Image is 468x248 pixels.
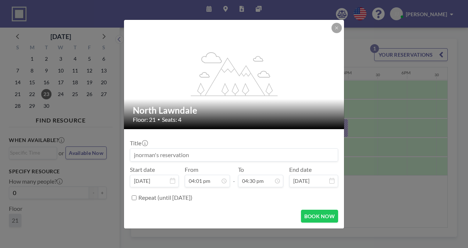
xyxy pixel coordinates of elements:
label: Start date [130,166,155,173]
label: To [238,166,244,173]
g: flex-grow: 1.2; [191,52,278,96]
input: jnorman's reservation [130,149,338,161]
span: Floor: 21 [133,116,156,123]
button: BOOK NOW [301,210,338,223]
span: • [157,117,160,122]
label: End date [289,166,312,173]
label: Repeat (until [DATE]) [138,194,192,201]
label: From [185,166,198,173]
h2: North Lawndale [133,105,336,116]
span: Seats: 4 [162,116,181,123]
span: - [233,169,235,185]
label: Title [130,139,147,147]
